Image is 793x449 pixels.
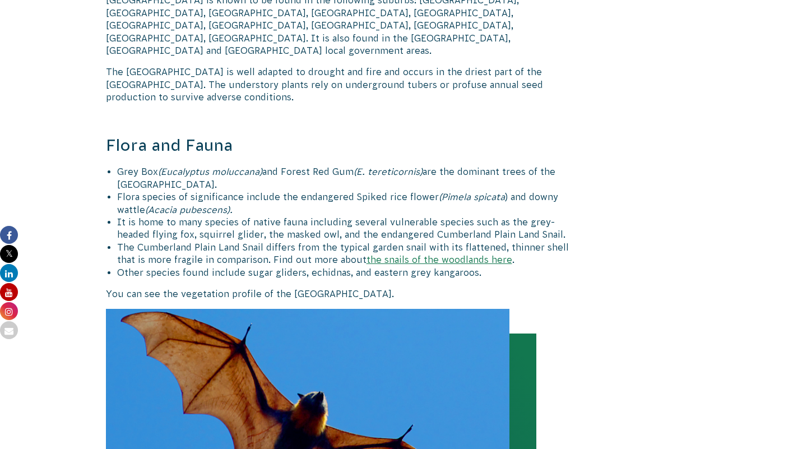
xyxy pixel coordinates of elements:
[117,192,439,202] span: Flora species of significance include the endangered Spiked rice flower
[158,166,262,177] span: (Eucalyptus moluccana)
[106,67,543,102] span: The [GEOGRAPHIC_DATA] is well adapted to drought and fire and occurs in the driest part of the [G...
[117,217,565,239] span: It is home to many species of native fauna including several vulnerable species such as the grey-...
[367,254,512,265] a: the snails of the woodlands here
[117,242,569,265] span: The Cumberland Plain Land Snail differs from the typical garden snail with its flattened, thinner...
[117,166,158,177] span: Grey Box
[117,267,481,277] span: Other species found include sugar gliders, echidnas, and eastern grey kangaroos.
[117,192,558,214] span: ) and downy wattle
[117,166,555,189] span: are the dominant trees of the [GEOGRAPHIC_DATA].
[439,192,505,202] span: (Pimela spicata
[106,289,394,299] span: You can see the vegetation profile of the [GEOGRAPHIC_DATA].
[145,205,233,215] span: (Acacia pubescens).
[354,166,423,177] span: (E. tereticornis)
[262,166,354,177] span: and Forest Red Gum
[106,134,587,157] h3: Flora and Fauna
